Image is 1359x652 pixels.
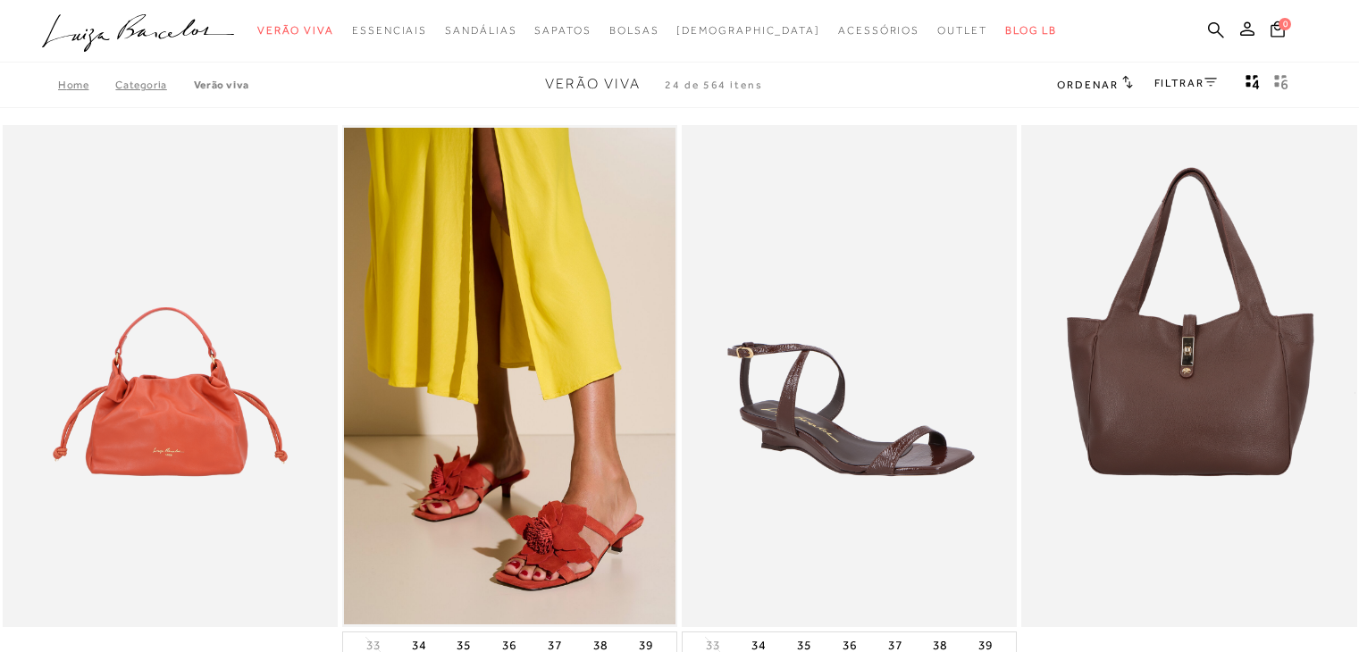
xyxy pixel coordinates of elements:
a: noSubCategoriesText [257,14,334,47]
span: Verão Viva [257,24,334,37]
span: [DEMOGRAPHIC_DATA] [676,24,820,37]
a: Home [58,79,115,91]
span: Bolsas [609,24,659,37]
a: noSubCategoriesText [609,14,659,47]
a: FILTRAR [1154,77,1217,89]
span: Ordenar [1057,79,1118,91]
img: SANDÁLIA DE CAMURÇA VERMELHO CAIENA COM FLOR APLICADA E SALTO BAIXO KITTEN HEEL [344,128,675,625]
a: noSubCategoriesText [534,14,591,47]
a: SANDÁLIA ANABELA EM VERNIZ CAFÉ COM TIRAS SANDÁLIA ANABELA EM VERNIZ CAFÉ COM TIRAS [684,128,1015,625]
img: BOLSA MÉDIA EM COURO CAFÉ COM FECHO DOURADO [1023,128,1355,625]
a: noSubCategoriesText [445,14,516,47]
span: Acessórios [838,24,919,37]
a: BLOG LB [1005,14,1057,47]
span: Essenciais [352,24,427,37]
span: Outlet [937,24,987,37]
a: BOLSA EM COURO CAIENA COM ALÇA EFEITO NÓ BOLSA EM COURO CAIENA COM ALÇA EFEITO NÓ [4,128,336,625]
a: Verão Viva [194,79,249,91]
a: SANDÁLIA DE CAMURÇA VERMELHO CAIENA COM FLOR APLICADA E SALTO BAIXO KITTEN HEEL SANDÁLIA DE CAMUR... [344,128,675,625]
img: BOLSA EM COURO CAIENA COM ALÇA EFEITO NÓ [4,128,336,625]
a: Categoria [115,79,193,91]
a: noSubCategoriesText [937,14,987,47]
a: noSubCategoriesText [352,14,427,47]
a: noSubCategoriesText [838,14,919,47]
a: noSubCategoriesText [676,14,820,47]
span: Sapatos [534,24,591,37]
a: BOLSA MÉDIA EM COURO CAFÉ COM FECHO DOURADO BOLSA MÉDIA EM COURO CAFÉ COM FECHO DOURADO [1023,128,1355,625]
img: SANDÁLIA ANABELA EM VERNIZ CAFÉ COM TIRAS [684,128,1015,625]
button: gridText6Desc [1269,73,1294,96]
span: 24 de 564 itens [665,79,763,91]
span: BLOG LB [1005,24,1057,37]
button: 0 [1265,20,1290,44]
span: 0 [1279,18,1291,30]
span: Sandálias [445,24,516,37]
button: Mostrar 4 produtos por linha [1240,73,1265,96]
span: Verão Viva [545,76,641,92]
